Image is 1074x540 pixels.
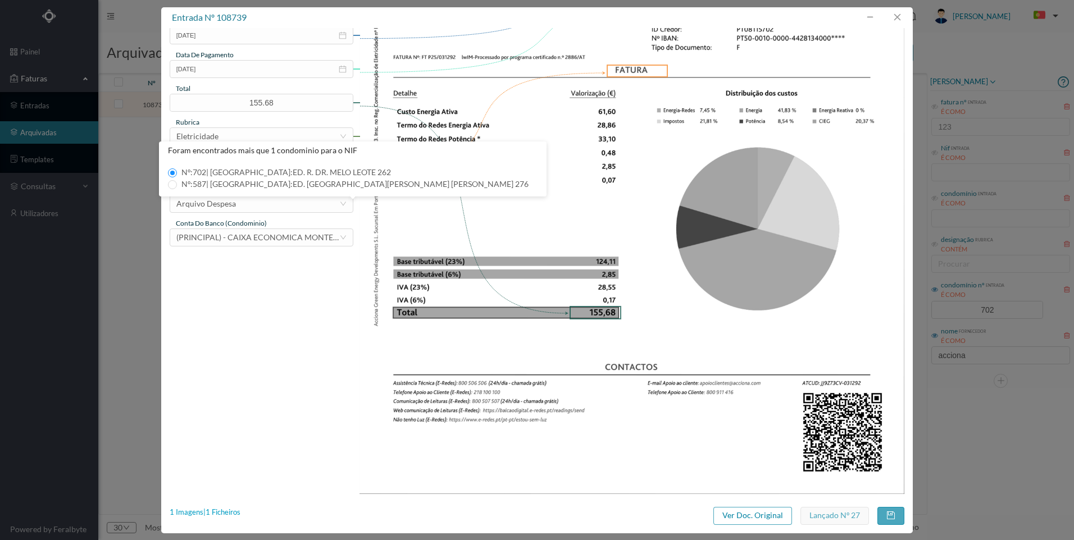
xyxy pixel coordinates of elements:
[176,232,438,242] span: (PRINCIPAL) - CAIXA ECONOMICA MONTEPIO GERAL ([FINANCIAL_ID])
[159,141,547,159] div: Foram encontrados mais que 1 condominio para o NIF
[176,195,236,212] div: Arquivo Despesa
[713,507,792,525] button: Ver Doc. Original
[176,118,199,126] span: rubrica
[339,65,347,73] i: icon: calendar
[176,51,234,59] span: data de pagamento
[176,128,219,145] div: Eletricidade
[340,234,347,241] i: icon: down
[172,12,247,22] span: entrada nº 108739
[1025,7,1063,25] button: PT
[177,167,395,177] span: Nº: 702 | [GEOGRAPHIC_DATA]: ED. R. DR. MELO LEOTE 262
[339,31,347,39] i: icon: calendar
[176,84,190,93] span: total
[340,133,347,140] i: icon: down
[800,507,869,525] button: Lançado nº 27
[170,507,240,518] div: 1 Imagens | 1 Ficheiros
[177,179,533,189] span: Nº: 587 | [GEOGRAPHIC_DATA]: ED. [GEOGRAPHIC_DATA][PERSON_NAME] [PERSON_NAME] 276
[340,200,347,207] i: icon: down
[176,219,267,227] span: conta do banco (condominio)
